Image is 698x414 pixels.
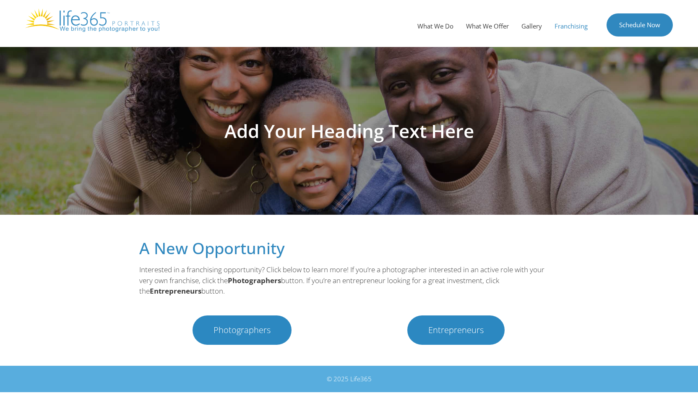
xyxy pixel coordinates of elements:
b: Entrepreneurs [150,286,201,296]
h1: Add Your Heading Text Here [114,122,584,140]
a: Entrepreneurs [407,315,505,345]
img: Life365 [25,8,159,32]
span: Entrepreneurs [428,326,484,334]
a: Franchising [548,13,594,39]
a: What We Offer [460,13,515,39]
span: Photographers [214,326,271,334]
h2: A New Opportunity [139,240,559,256]
a: What We Do [411,13,460,39]
a: Photographers [193,315,292,345]
b: Photographers [228,276,281,285]
a: Gallery [515,13,548,39]
a: Schedule Now [607,13,673,36]
div: © 2025 Life365 [118,374,580,384]
p: Interested in a franchising opportunity? Click below to learn more! If you’re a photographer inte... [139,264,559,297]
